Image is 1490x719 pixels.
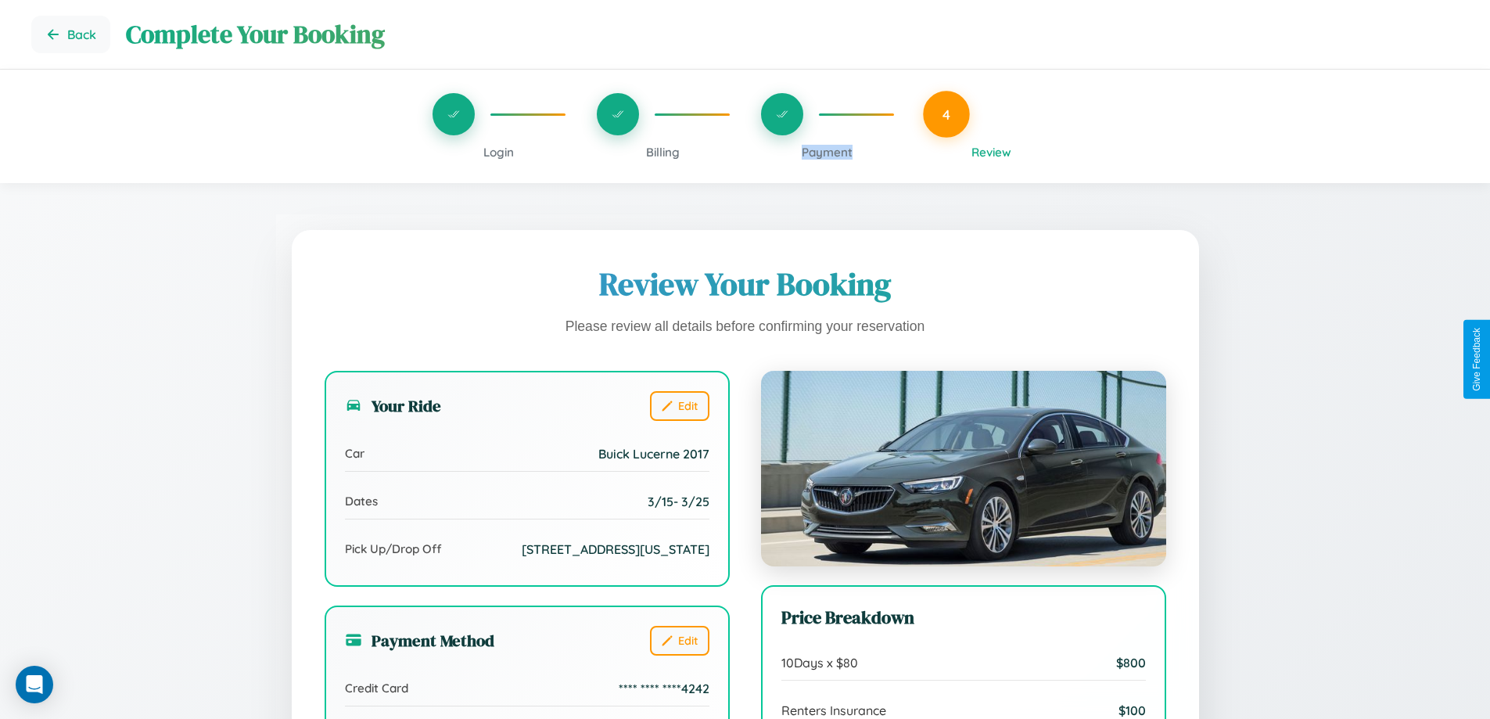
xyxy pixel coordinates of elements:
[598,446,709,462] span: Buick Lucerne 2017
[781,703,886,718] span: Renters Insurance
[345,494,378,509] span: Dates
[781,655,858,670] span: 10 Days x $ 80
[16,666,53,703] div: Open Intercom Messenger
[325,315,1166,340] p: Please review all details before confirming your reservation
[650,626,709,656] button: Edit
[650,391,709,421] button: Edit
[781,606,1146,630] h3: Price Breakdown
[802,145,853,160] span: Payment
[31,16,110,53] button: Go back
[971,145,1011,160] span: Review
[646,145,680,160] span: Billing
[345,446,364,461] span: Car
[1118,703,1146,718] span: $ 100
[345,541,442,556] span: Pick Up/Drop Off
[1116,655,1146,670] span: $ 800
[483,145,514,160] span: Login
[345,681,408,696] span: Credit Card
[522,541,709,557] span: [STREET_ADDRESS][US_STATE]
[942,106,950,123] span: 4
[1471,328,1482,391] div: Give Feedback
[345,394,441,417] h3: Your Ride
[325,263,1166,305] h1: Review Your Booking
[345,629,494,652] h3: Payment Method
[761,371,1166,566] img: Buick Lucerne
[126,17,1459,52] h1: Complete Your Booking
[648,494,709,509] span: 3 / 15 - 3 / 25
